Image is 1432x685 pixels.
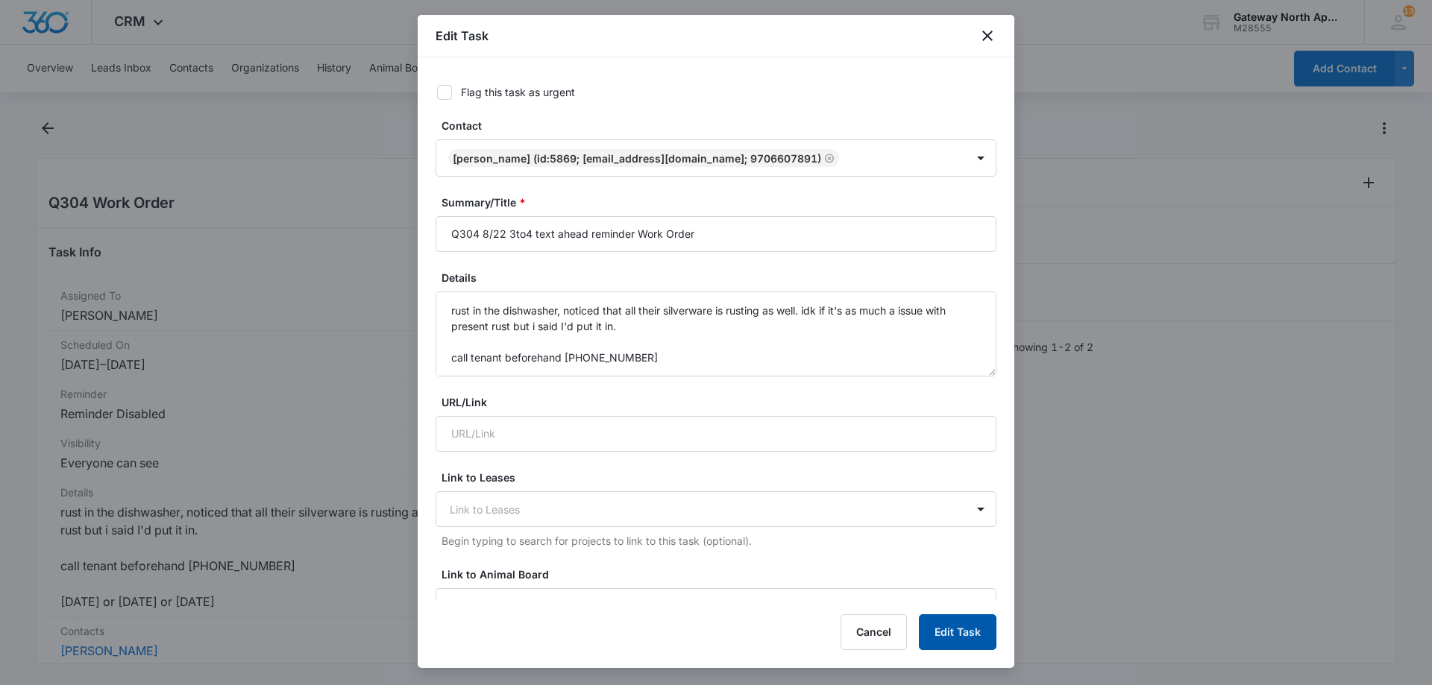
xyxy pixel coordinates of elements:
[442,270,1002,285] label: Details
[436,291,996,376] textarea: rust in the dishwasher, noticed that all their silverware is rusting as well. idk if it's as much...
[821,153,835,163] div: Remove Ary Macias (ID:5869; deatheater514@yahoo.com; 9706607891)
[442,118,1002,133] label: Contact
[461,84,575,100] div: Flag this task as urgent
[979,27,996,45] button: close
[442,533,996,549] p: Begin typing to search for projects to link to this task (optional).
[442,195,1002,210] label: Summary/Title
[436,27,489,45] h1: Edit Task
[436,216,996,252] input: Summary/Title
[841,614,907,650] button: Cancel
[442,394,1002,410] label: URL/Link
[436,416,996,452] input: URL/Link
[919,614,996,650] button: Edit Task
[442,470,1002,485] label: Link to Leases
[442,566,1002,582] label: Link to Animal Board
[453,152,821,165] div: [PERSON_NAME] (ID:5869; [EMAIL_ADDRESS][DOMAIN_NAME]; 9706607891)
